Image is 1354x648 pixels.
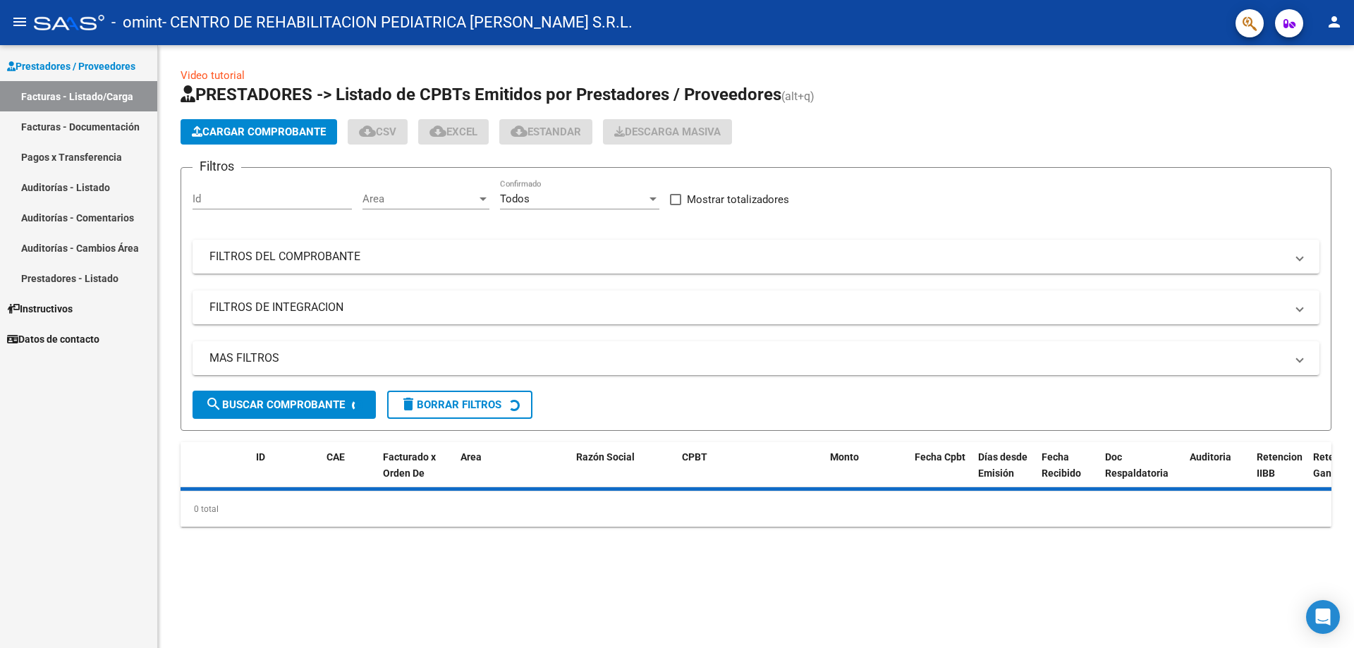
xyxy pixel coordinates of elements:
[327,451,345,463] span: CAE
[830,451,859,463] span: Monto
[1036,442,1099,504] datatable-header-cell: Fecha Recibido
[603,119,732,145] app-download-masive: Descarga masiva de comprobantes (adjuntos)
[377,442,455,504] datatable-header-cell: Facturado x Orden De
[455,442,550,504] datatable-header-cell: Area
[1042,451,1081,479] span: Fecha Recibido
[193,391,376,419] button: Buscar Comprobante
[824,442,909,504] datatable-header-cell: Monto
[499,119,592,145] button: Estandar
[11,13,28,30] mat-icon: menu
[687,191,789,208] span: Mostrar totalizadores
[7,59,135,74] span: Prestadores / Proveedores
[162,7,633,38] span: - CENTRO DE REHABILITACION PEDIATRICA [PERSON_NAME] S.R.L.
[1190,451,1231,463] span: Auditoria
[209,350,1286,366] mat-panel-title: MAS FILTROS
[193,291,1319,324] mat-expansion-panel-header: FILTROS DE INTEGRACION
[400,398,501,411] span: Borrar Filtros
[1257,451,1303,479] span: Retencion IIBB
[192,126,326,138] span: Cargar Comprobante
[400,396,417,412] mat-icon: delete
[205,398,345,411] span: Buscar Comprobante
[193,341,1319,375] mat-expansion-panel-header: MAS FILTROS
[972,442,1036,504] datatable-header-cell: Días desde Emisión
[111,7,162,38] span: - omint
[181,119,337,145] button: Cargar Comprobante
[1184,442,1251,504] datatable-header-cell: Auditoria
[511,123,527,140] mat-icon: cloud_download
[193,157,241,176] h3: Filtros
[781,90,815,103] span: (alt+q)
[250,442,321,504] datatable-header-cell: ID
[209,249,1286,264] mat-panel-title: FILTROS DEL COMPROBANTE
[1326,13,1343,30] mat-icon: person
[359,126,396,138] span: CSV
[909,442,972,504] datatable-header-cell: Fecha Cpbt
[1105,451,1169,479] span: Doc Respaldatoria
[193,240,1319,274] mat-expansion-panel-header: FILTROS DEL COMPROBANTE
[682,451,707,463] span: CPBT
[603,119,732,145] button: Descarga Masiva
[576,451,635,463] span: Razón Social
[1251,442,1307,504] datatable-header-cell: Retencion IIBB
[7,331,99,347] span: Datos de contacto
[614,126,721,138] span: Descarga Masiva
[181,491,1331,527] div: 0 total
[1099,442,1184,504] datatable-header-cell: Doc Respaldatoria
[348,119,408,145] button: CSV
[205,396,222,412] mat-icon: search
[1306,600,1340,634] div: Open Intercom Messenger
[209,300,1286,315] mat-panel-title: FILTROS DE INTEGRACION
[571,442,676,504] datatable-header-cell: Razón Social
[915,451,965,463] span: Fecha Cpbt
[676,442,824,504] datatable-header-cell: CPBT
[461,451,482,463] span: Area
[181,85,781,104] span: PRESTADORES -> Listado de CPBTs Emitidos por Prestadores / Proveedores
[7,301,73,317] span: Instructivos
[359,123,376,140] mat-icon: cloud_download
[418,119,489,145] button: EXCEL
[321,442,377,504] datatable-header-cell: CAE
[256,451,265,463] span: ID
[362,192,477,205] span: Area
[511,126,581,138] span: Estandar
[429,123,446,140] mat-icon: cloud_download
[181,69,245,82] a: Video tutorial
[383,451,436,479] span: Facturado x Orden De
[978,451,1027,479] span: Días desde Emisión
[429,126,477,138] span: EXCEL
[500,192,530,205] span: Todos
[387,391,532,419] button: Borrar Filtros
